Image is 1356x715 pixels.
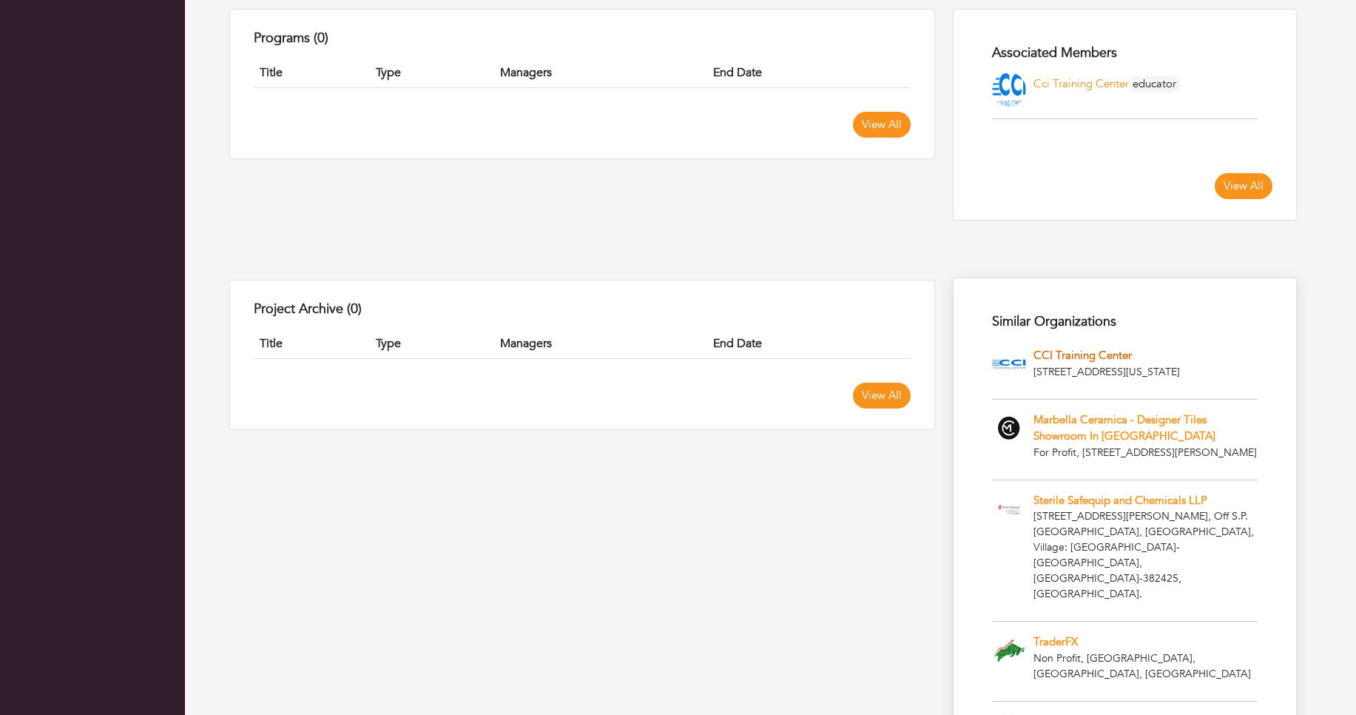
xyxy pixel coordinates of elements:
a: View All [853,383,911,409]
h4: Programs (0) [254,30,911,47]
th: End Date [707,58,911,88]
p: For Profit, [STREET_ADDRESS][PERSON_NAME] [1033,445,1258,460]
a: CCI Training Center [1033,348,1132,363]
th: Type [370,58,494,88]
img: cci%20training%20.jpg [992,347,1026,381]
th: Type [370,329,494,359]
th: Title [254,329,370,359]
p: Non Profit, [GEOGRAPHIC_DATA], [GEOGRAPHIC_DATA], [GEOGRAPHIC_DATA] [1033,651,1258,682]
a: View All [1215,173,1272,199]
img: unnamed(1)%20(1).png [992,73,1026,107]
th: End Date [707,329,911,359]
p: [STREET_ADDRESS][PERSON_NAME], Off S.P. [GEOGRAPHIC_DATA], [GEOGRAPHIC_DATA], Village: [GEOGRAPHI... [1033,508,1258,602]
th: Title [254,58,370,88]
a: View All [853,112,911,138]
a: TraderFX [1033,634,1078,649]
th: Managers [494,329,707,359]
h4: Similar Organizations [992,314,1258,330]
img: Screenshot%202025-08-11%20132523.jpg [992,492,1026,526]
a: Cci Training Center [1033,76,1129,91]
p: [STREET_ADDRESS][US_STATE] [1033,364,1180,380]
img: icon-trader.png [992,634,1026,668]
h4: Project Archive (0) [254,301,911,318]
h4: Associated Members [992,45,1258,61]
span: educator [1129,76,1180,93]
a: Marbella Ceramica - Designer Tiles Showroom In [GEOGRAPHIC_DATA] [1033,412,1215,444]
th: Managers [494,58,707,88]
a: Sterile Safequip and Chemicals LLP [1033,493,1207,508]
img: marbella-ceramica-logo.jpg [992,412,1026,446]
